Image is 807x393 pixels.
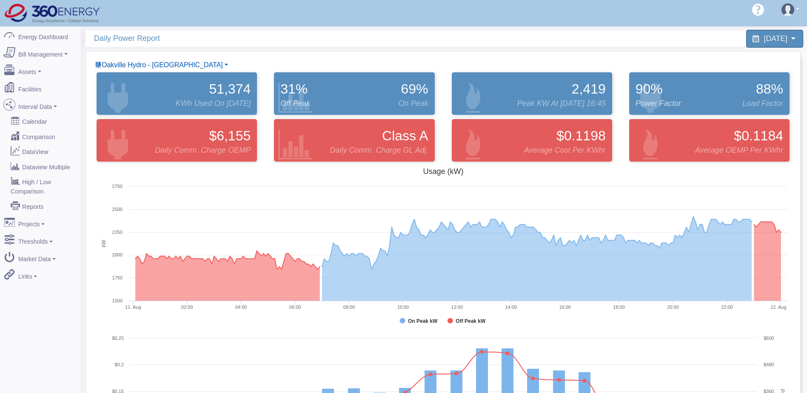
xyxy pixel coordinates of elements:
[756,79,783,99] span: 88%
[770,305,786,310] tspan: 12. Aug
[330,145,428,156] span: Daily Comm. Charge GL Adj.
[781,3,794,16] img: user-3.svg
[636,98,681,109] span: Power Factor
[115,362,124,367] text: $0.2
[112,336,124,341] text: $0.25
[209,125,251,146] span: $6,155
[280,79,308,99] span: 31%
[382,125,428,146] span: Class A
[764,34,787,43] span: [DATE]
[695,145,783,156] span: Average OEMP per kWhr
[636,79,663,99] span: 90%
[572,79,606,99] span: 2,419
[112,275,123,280] text: 1750
[423,167,463,176] tspan: Usage (kW)
[112,252,123,257] text: 2000
[95,61,228,68] a: Oakville Hydro - [GEOGRAPHIC_DATA]
[556,125,606,146] span: $0.1198
[112,184,123,189] text: 2750
[102,61,223,68] span: Facility List
[112,230,123,235] text: 2250
[112,298,123,303] text: 1500
[235,305,247,310] text: 04:00
[505,305,517,310] text: 14:00
[398,98,428,109] span: On Peak
[289,305,301,310] text: 06:00
[112,207,123,212] text: 2500
[209,79,251,99] span: 51,374
[517,98,606,109] span: Peak kW at [DATE] 16:45
[734,125,783,146] span: $0.1184
[667,305,679,310] text: 20:00
[613,305,625,310] text: 18:00
[401,79,428,99] span: 69%
[343,305,355,310] text: 08:00
[456,318,486,324] tspan: Off Peak kW
[155,145,251,156] span: Daily Comm. Charge OEMP
[125,305,141,310] tspan: 11. Aug
[94,31,448,46] span: Daily Power Report
[559,305,571,310] text: 16:00
[397,305,409,310] text: 10:00
[742,98,783,109] span: Load Factor
[451,305,463,310] text: 12:00
[101,239,107,247] tspan: kW
[408,318,438,324] tspan: On Peak kW
[764,362,774,367] text: $480
[181,305,193,310] text: 02:00
[280,98,310,109] span: Off Peak
[176,98,251,109] span: kWh Used On [DATE]
[524,145,606,156] span: Average Cost Per kWhr
[764,336,774,341] text: $600
[721,305,733,310] text: 22:00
